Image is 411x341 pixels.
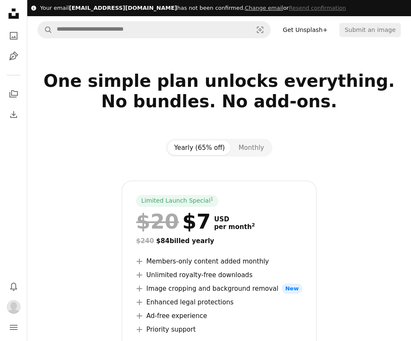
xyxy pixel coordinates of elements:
h2: One simple plan unlocks everything. No bundles. No add-ons. [38,71,401,132]
span: [EMAIL_ADDRESS][DOMAIN_NAME] [69,5,177,11]
li: Priority support [136,324,302,335]
sup: 2 [252,222,255,228]
button: Profile [5,298,22,315]
a: Download History [5,106,22,123]
a: Photos [5,27,22,44]
button: Search Unsplash [38,22,52,38]
a: Collections [5,86,22,103]
a: Illustrations [5,48,22,65]
button: Menu [5,319,22,336]
form: Find visuals sitewide [38,21,271,38]
li: Image cropping and background removal [136,284,302,294]
a: 2 [250,223,257,231]
a: Home — Unsplash [5,5,22,24]
li: Ad-free experience [136,311,302,321]
div: Your email has not been confirmed. [40,4,346,12]
span: or [245,5,346,11]
button: Resend confirmation [289,4,346,12]
a: Change email [245,5,283,11]
li: Enhanced legal protections [136,297,302,307]
div: $7 [136,210,211,232]
span: per month [214,223,255,231]
div: Limited Launch Special [136,195,218,207]
button: Notifications [5,278,22,295]
button: Yearly (65% off) [168,140,232,155]
li: Members-only content added monthly [136,256,302,266]
span: $20 [136,210,179,232]
button: Visual search [250,22,270,38]
button: Monthly [232,140,271,155]
a: 1 [209,197,215,205]
span: New [282,284,302,294]
sup: 1 [211,196,214,201]
li: Unlimited royalty-free downloads [136,270,302,280]
div: $84 billed yearly [136,236,302,246]
button: Submit an image [339,23,401,37]
a: Get Unsplash+ [278,23,333,37]
img: Avatar of user Ashley Stewart [7,300,20,314]
span: USD [214,215,255,223]
span: $240 [136,237,154,245]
